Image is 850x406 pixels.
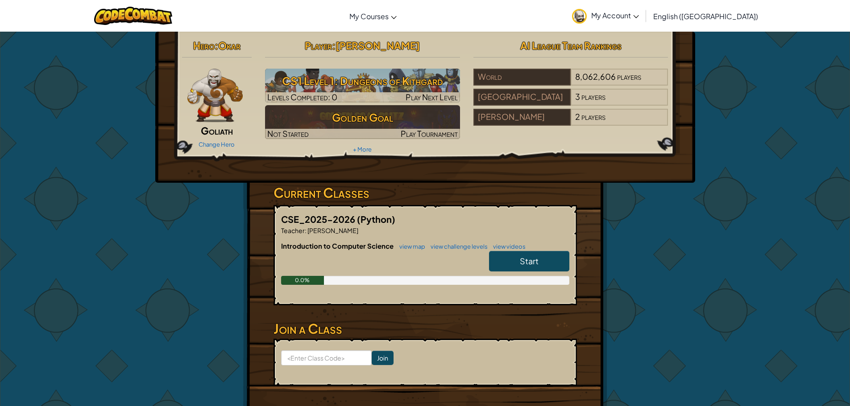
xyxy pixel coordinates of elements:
[332,39,336,52] span: :
[575,111,580,122] span: 2
[349,12,389,21] span: My Courses
[426,243,488,250] a: view challenge levels
[281,213,357,225] span: CSE_2025-2026
[265,69,460,103] a: Play Next Level
[94,7,172,25] img: CodeCombat logo
[305,226,307,234] span: :
[307,226,358,234] span: [PERSON_NAME]
[473,69,571,86] div: World
[489,243,526,250] a: view videos
[357,213,395,225] span: (Python)
[201,124,233,137] span: Goliath
[345,4,401,28] a: My Courses
[572,9,587,24] img: avatar
[401,128,458,139] span: Play Tournament
[265,69,460,103] img: CS1 Level 1: Dungeons of Kithgard
[575,71,616,82] span: 8,062,606
[473,89,571,106] div: [GEOGRAPHIC_DATA]
[473,117,668,127] a: [PERSON_NAME]2players
[581,91,605,102] span: players
[281,350,372,365] input: <Enter Class Code>
[305,39,332,52] span: Player
[267,128,309,139] span: Not Started
[649,4,763,28] a: English ([GEOGRAPHIC_DATA])
[265,107,460,127] h3: Golden Goal
[473,77,668,87] a: World8,062,606players
[473,109,571,126] div: [PERSON_NAME]
[267,92,337,102] span: Levels Completed: 0
[406,92,458,102] span: Play Next Level
[218,39,240,52] span: Okar
[568,2,643,30] a: My Account
[274,183,577,203] h3: Current Classes
[575,91,580,102] span: 3
[581,111,605,122] span: players
[520,256,539,266] span: Start
[353,146,372,153] a: + More
[336,39,420,52] span: [PERSON_NAME]
[187,69,243,122] img: goliath-pose.png
[395,243,425,250] a: view map
[372,351,394,365] input: Join
[265,105,460,139] a: Golden GoalNot StartedPlay Tournament
[591,11,639,20] span: My Account
[520,39,622,52] span: AI League Team Rankings
[617,71,641,82] span: players
[281,226,305,234] span: Teacher
[653,12,758,21] span: English ([GEOGRAPHIC_DATA])
[281,242,395,250] span: Introduction to Computer Science
[281,276,324,285] div: 0.0%
[215,39,218,52] span: :
[265,105,460,139] img: Golden Goal
[193,39,215,52] span: Hero
[473,97,668,107] a: [GEOGRAPHIC_DATA]3players
[199,141,235,148] a: Change Hero
[274,319,577,339] h3: Join a Class
[265,71,460,91] h3: CS1 Level 1: Dungeons of Kithgard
